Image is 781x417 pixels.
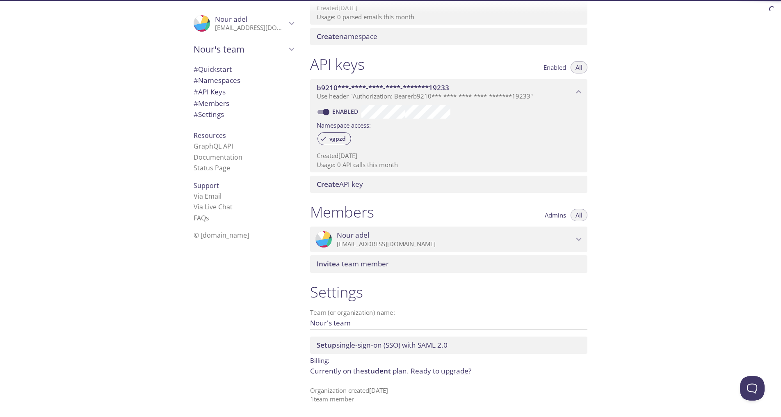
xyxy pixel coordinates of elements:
button: Admins [540,209,571,221]
span: Namespaces [194,76,240,85]
iframe: Help Scout Beacon - Open [740,376,765,401]
span: a team member [317,259,389,268]
span: Create [317,32,339,41]
span: Create [317,179,339,189]
span: # [194,110,198,119]
h1: API keys [310,55,365,73]
span: Nour adel [337,231,369,240]
div: Nour adel [187,10,300,37]
span: Invite [317,259,336,268]
label: Team (or organization) name: [310,309,395,316]
a: Enabled [331,108,361,115]
div: Namespaces [187,75,300,86]
span: # [194,99,198,108]
div: Create API Key [310,176,587,193]
a: GraphQL API [194,142,233,151]
a: Status Page [194,163,230,172]
h1: Settings [310,283,587,301]
div: Setup SSO [310,337,587,354]
p: [EMAIL_ADDRESS][DOMAIN_NAME] [337,240,573,248]
p: [EMAIL_ADDRESS][DOMAIN_NAME] [215,24,286,32]
a: Via Live Chat [194,202,233,211]
span: Nour's team [194,44,286,55]
span: © [DOMAIN_NAME] [194,231,249,240]
a: Documentation [194,153,242,162]
button: All [571,61,587,73]
p: Usage: 0 API calls this month [317,160,581,169]
span: Ready to ? [411,366,471,376]
div: Nour adel [310,227,587,252]
label: Namespace access: [317,119,371,131]
span: s [206,213,209,222]
span: Quickstart [194,64,232,74]
button: Enabled [539,61,571,73]
span: # [194,87,198,96]
span: API Keys [194,87,226,96]
span: Resources [194,131,226,140]
div: Quickstart [187,64,300,75]
div: vgpzd [317,132,351,145]
button: All [571,209,587,221]
div: API Keys [187,86,300,98]
div: Members [187,98,300,109]
p: Currently on the plan. [310,366,587,376]
h1: Members [310,203,374,221]
p: Usage: 0 parsed emails this month [317,13,581,21]
a: upgrade [441,366,468,376]
span: # [194,76,198,85]
span: API key [317,179,363,189]
span: Setup [317,340,336,350]
span: Support [194,181,219,190]
span: single-sign-on (SSO) with SAML 2.0 [317,340,448,350]
div: Nour's team [187,39,300,60]
div: Team Settings [187,109,300,120]
p: Organization created [DATE] 1 team member [310,386,587,404]
span: vgpzd [324,135,351,142]
p: Created [DATE] [317,151,581,160]
span: student [364,366,391,376]
p: Billing: [310,354,587,366]
span: Nour adel [215,14,247,24]
a: FAQ [194,213,209,222]
a: Via Email [194,192,222,201]
span: Members [194,99,229,108]
div: Create namespace [310,28,587,45]
div: Invite a team member [310,255,587,273]
span: Settings [194,110,224,119]
span: # [194,64,198,74]
span: namespace [317,32,377,41]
